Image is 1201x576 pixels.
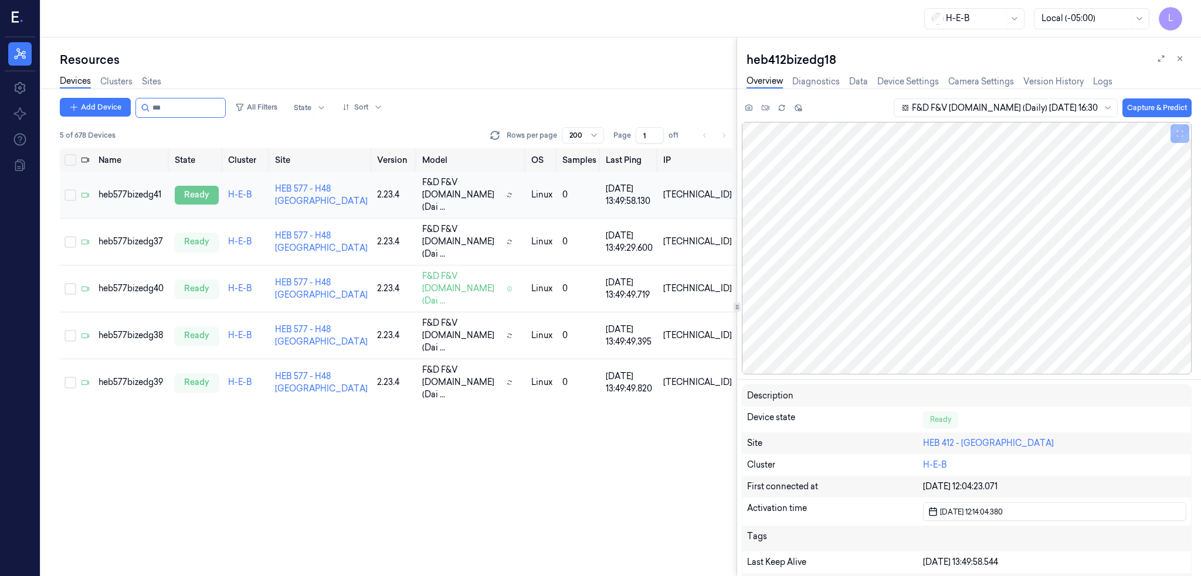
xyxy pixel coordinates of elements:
div: [DATE] 13:49:49.820 [606,370,654,395]
a: HEB 577 - H48 [GEOGRAPHIC_DATA] [275,277,368,300]
div: [TECHNICAL_ID] [663,329,732,342]
button: Add Device [60,98,131,117]
div: Description [747,390,923,402]
button: L [1159,7,1182,30]
div: Resources [60,52,737,68]
span: [DATE] 12:14:04.380 [938,506,1003,517]
span: of 1 [669,130,687,141]
a: H-E-B [228,377,252,387]
a: H-E-B [228,283,252,294]
div: [TECHNICAL_ID] [663,236,732,248]
div: 0 [562,236,596,248]
a: Sites [142,76,161,88]
th: OS [527,148,558,172]
a: Diagnostics [792,76,840,88]
div: 2.23.4 [377,329,412,342]
a: H-E-B [228,330,252,340]
div: [DATE] 13:49:29.600 [606,230,654,254]
div: [DATE] 13:49:49.395 [606,323,654,348]
th: Name [94,148,170,172]
div: heb577bizedg40 [99,282,165,295]
span: Page [613,130,631,141]
div: 2.23.4 [377,282,412,295]
a: Clusters [100,76,133,88]
div: ready [175,233,219,251]
button: [DATE] 12:14:04.380 [923,502,1186,521]
div: Site [747,437,923,449]
p: linux [531,236,553,248]
a: HEB 577 - H48 [GEOGRAPHIC_DATA] [275,371,368,394]
span: F&D F&V [DOMAIN_NAME] (Dai ... [422,364,503,401]
div: Ready [923,411,958,428]
span: F&D F&V [DOMAIN_NAME] (Dai ... [422,270,503,307]
div: Last Keep Alive [747,556,923,568]
div: First connected at [747,480,923,493]
div: ready [175,186,219,205]
div: heb577bizedg38 [99,329,165,342]
div: [DATE] 13:49:49.719 [606,277,654,301]
div: 0 [562,376,596,388]
th: Version [372,148,417,172]
a: Overview [747,75,783,88]
th: Last Ping [601,148,659,172]
p: linux [531,189,553,201]
p: linux [531,376,553,388]
div: [TECHNICAL_ID] [663,189,732,201]
div: ready [175,373,219,392]
a: Camera Settings [948,76,1014,88]
div: heb577bizedg39 [99,376,165,388]
div: ready [175,280,219,298]
div: 2.23.4 [377,376,412,388]
div: 0 [562,282,596,295]
a: H-E-B [228,236,252,247]
nav: pagination [697,127,732,144]
div: Cluster [747,459,923,471]
a: H-E-B [923,459,947,470]
a: Version History [1023,76,1084,88]
p: linux [531,282,553,295]
div: [TECHNICAL_ID] [663,376,732,388]
div: ready [175,326,219,345]
button: Select row [65,236,76,248]
button: Select row [65,330,76,342]
div: [DATE] 13:49:58.130 [606,183,654,207]
div: 0 [562,189,596,201]
div: 2.23.4 [377,189,412,201]
span: F&D F&V [DOMAIN_NAME] (Dai ... [422,223,503,260]
div: heb577bizedg41 [99,189,165,201]
th: Cluster [223,148,270,172]
a: HEB 577 - H48 [GEOGRAPHIC_DATA] [275,230,368,253]
div: [DATE] 12:04:23.071 [923,480,1186,493]
p: linux [531,329,553,342]
button: Select row [65,377,76,388]
button: Select row [65,189,76,201]
span: 5 of 678 Devices [60,130,116,141]
div: Tags [747,530,923,547]
button: All Filters [230,98,282,117]
div: [TECHNICAL_ID] [663,282,732,295]
div: heb412bizedg18 [747,52,1192,68]
a: HEB 577 - H48 [GEOGRAPHIC_DATA] [275,183,368,206]
div: [DATE] 13:49:58.544 [923,556,1186,568]
div: Device state [747,411,923,428]
div: 0 [562,329,596,342]
div: Activation time [747,502,923,521]
th: IP [659,148,737,172]
button: Capture & Predict [1122,98,1192,117]
th: Samples [558,148,601,172]
a: Devices [60,75,91,88]
div: 2.23.4 [377,236,412,248]
p: Rows per page [507,130,557,141]
a: Device Settings [877,76,939,88]
th: State [170,148,223,172]
a: HEB 412 - [GEOGRAPHIC_DATA] [923,438,1054,448]
th: Model [418,148,527,172]
a: H-E-B [228,189,252,200]
a: Logs [1093,76,1112,88]
button: Select row [65,283,76,295]
div: heb577bizedg37 [99,236,165,248]
a: HEB 577 - H48 [GEOGRAPHIC_DATA] [275,324,368,347]
a: Data [849,76,868,88]
button: Select all [65,154,76,166]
